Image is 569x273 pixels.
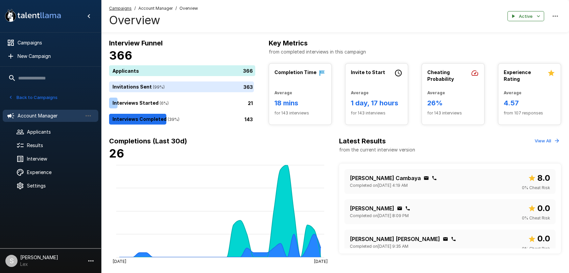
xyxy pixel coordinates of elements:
tspan: [DATE] [112,259,126,264]
h6: 18 mins [274,98,326,108]
b: Key Metrics [269,39,308,47]
span: from 107 responses [504,110,555,116]
p: 363 [243,83,253,91]
span: 0 % Cheat Risk [522,245,550,252]
h6: 26% [427,98,479,108]
b: Invite to Start [351,69,385,75]
tspan: [DATE] [314,259,328,264]
p: 21 [248,100,253,107]
p: from completed interviews in this campaign [269,48,561,55]
div: Click to copy [405,206,410,211]
b: 26 [109,146,124,160]
div: Click to copy [397,206,402,211]
p: [PERSON_NAME] [350,204,394,212]
h4: Overview [109,13,198,27]
p: 143 [244,116,253,123]
span: for 143 interviews [427,110,479,116]
button: View All [533,136,561,146]
b: 0.0 [537,234,550,243]
span: Completed on [DATE] 9:35 AM [350,243,408,250]
span: for 143 interviews [274,110,326,116]
span: Overview [179,5,198,12]
span: 0 % Cheat Risk [522,184,550,191]
b: Average [274,90,292,95]
h6: 1 day, 17 hours [351,98,402,108]
b: 0.0 [537,203,550,213]
b: Cheating Probability [427,69,454,82]
b: Latest Results [339,137,386,145]
b: Interview Funnel [109,39,163,47]
button: Active [507,11,544,22]
h6: 4.57 [504,98,555,108]
div: Click to copy [451,236,456,242]
b: 8.0 [537,173,550,183]
u: Campaigns [109,6,132,11]
span: Account Manager [138,5,173,12]
p: 366 [243,67,253,74]
p: [PERSON_NAME] Cambaya [350,174,421,182]
span: Overall score out of 10 [528,232,550,245]
span: / [175,5,177,12]
span: Overall score out of 10 [528,202,550,215]
b: Average [504,90,522,95]
b: Average [351,90,369,95]
p: [PERSON_NAME] [PERSON_NAME] [350,235,440,243]
span: Overall score out of 10 [528,172,550,184]
b: 366 [109,48,132,62]
div: Click to copy [424,175,429,181]
div: Click to copy [443,236,448,242]
span: / [134,5,136,12]
span: Completed on [DATE] 4:19 AM [350,182,408,189]
b: Completions (Last 30d) [109,137,187,145]
p: from the current interview version [339,146,415,153]
div: Click to copy [432,175,437,181]
b: Experience Rating [504,69,531,82]
b: Average [427,90,445,95]
span: Completed on [DATE] 8:09 PM [350,212,409,219]
span: 0 % Cheat Risk [522,215,550,221]
span: for 143 interviews [351,110,402,116]
b: Completion Time [274,69,316,75]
